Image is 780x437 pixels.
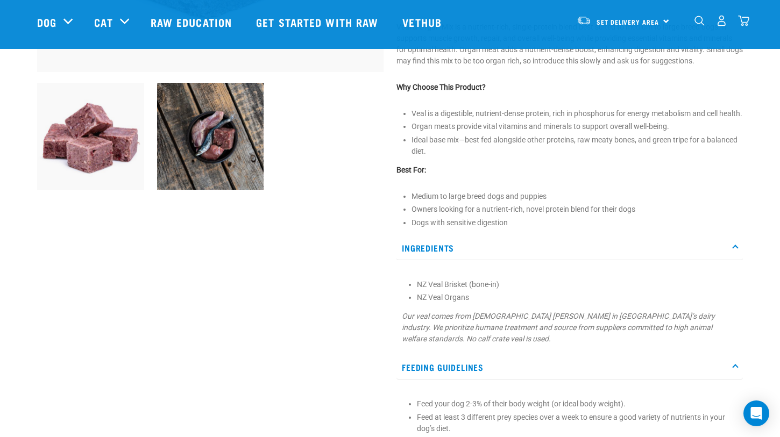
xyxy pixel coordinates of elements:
[396,355,743,379] p: Feeding Guidelines
[412,204,743,215] li: Owners looking for a nutrient-rich, novel protein blend for their dogs
[577,16,591,25] img: van-moving.png
[417,279,738,290] li: NZ Veal Brisket (bone-in)
[597,20,659,24] span: Set Delivery Area
[412,121,743,132] li: Organ meats provide vital vitamins and minerals to support overall well-being.
[738,15,749,26] img: home-icon@2x.png
[412,108,743,119] li: Veal is a digestible, nutrient-dense protein, rich in phosphorus for energy metabolism and cell h...
[417,292,738,303] li: NZ Veal Organs
[417,398,738,410] p: Feed your dog 2-3% of their body weight (or ideal body weight).
[245,1,392,44] a: Get started with Raw
[37,14,56,30] a: Dog
[157,83,264,190] img: Pilchard Rabbit Leg Veal Fillet WMX
[412,191,743,202] li: Medium to large breed dogs and puppies
[694,16,705,26] img: home-icon-1@2x.png
[396,83,486,91] strong: Why Choose This Product?
[396,236,743,260] p: Ingredients
[716,15,727,26] img: user.png
[412,134,743,157] li: Ideal base mix—best fed alongside other proteins, raw meaty bones, and green tripe for a balanced...
[392,1,455,44] a: Vethub
[402,312,715,343] em: Our veal comes from [DEMOGRAPHIC_DATA] [PERSON_NAME] in [GEOGRAPHIC_DATA]’s dairy industry. We pr...
[396,166,426,174] strong: Best For:
[412,217,743,228] li: Dogs with sensitive digestion
[94,14,112,30] a: Cat
[37,83,144,190] img: 1158 Veal Organ Mix 01
[140,1,245,44] a: Raw Education
[417,412,738,434] p: Feed at least 3 different prey species over a week to ensure a good variety of nutrients in your ...
[743,400,769,426] div: Open Intercom Messenger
